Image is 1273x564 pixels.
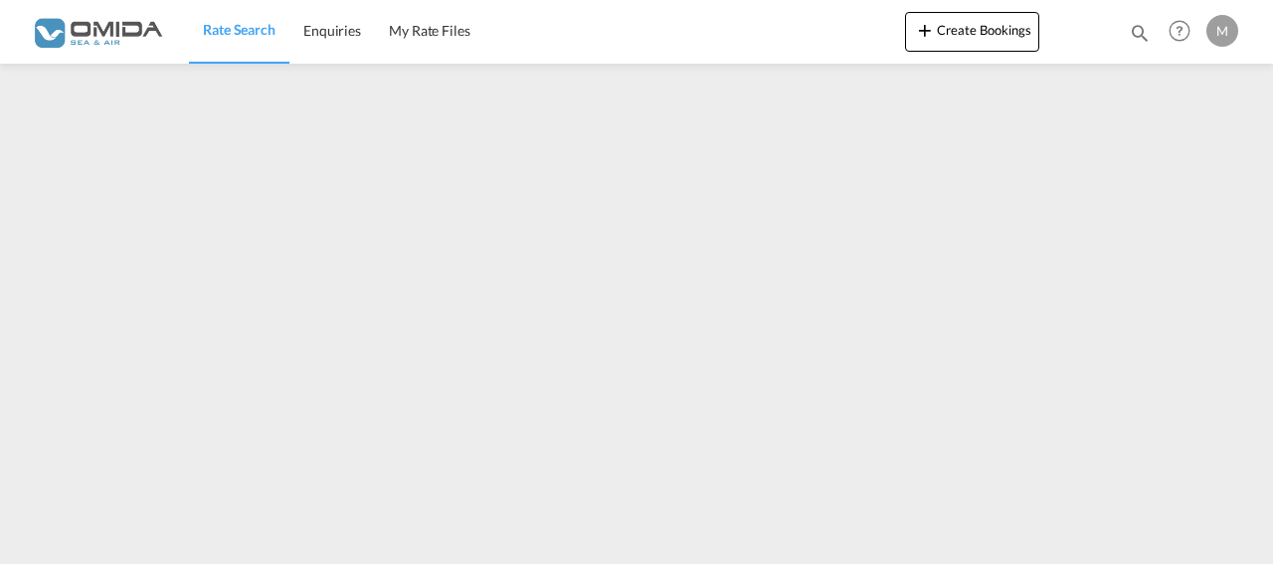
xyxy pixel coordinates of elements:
[1129,22,1151,44] md-icon: icon-magnify
[1163,14,1206,50] div: Help
[1206,15,1238,47] div: M
[1163,14,1196,48] span: Help
[1129,22,1151,52] div: icon-magnify
[30,9,164,54] img: 459c566038e111ed959c4fc4f0a4b274.png
[913,18,937,42] md-icon: icon-plus 400-fg
[905,12,1039,52] button: icon-plus 400-fgCreate Bookings
[203,21,275,38] span: Rate Search
[389,22,470,39] span: My Rate Files
[303,22,361,39] span: Enquiries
